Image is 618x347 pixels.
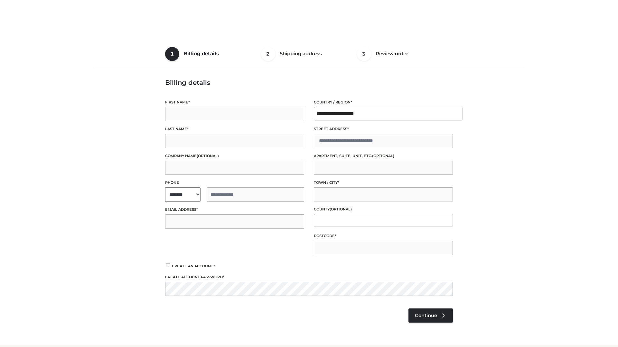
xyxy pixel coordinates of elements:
label: Country / Region [314,99,453,105]
label: Apartment, suite, unit, etc. [314,153,453,159]
span: Review order [376,50,408,57]
span: Shipping address [280,50,322,57]
span: (optional) [330,207,352,211]
label: Email address [165,207,304,213]
label: Street address [314,126,453,132]
span: (optional) [372,154,394,158]
span: Continue [415,313,437,318]
span: 3 [357,47,371,61]
label: Town / City [314,180,453,186]
span: Billing details [184,50,219,57]
h3: Billing details [165,79,453,86]
a: Continue [408,308,453,323]
span: (optional) [197,154,219,158]
span: Create an account? [172,264,215,268]
label: Phone [165,180,304,186]
label: Last name [165,126,304,132]
label: First name [165,99,304,105]
label: Create account password [165,274,453,280]
span: 1 [165,47,179,61]
label: County [314,206,453,212]
label: Company name [165,153,304,159]
label: Postcode [314,233,453,239]
input: Create an account? [165,263,171,267]
span: 2 [261,47,275,61]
